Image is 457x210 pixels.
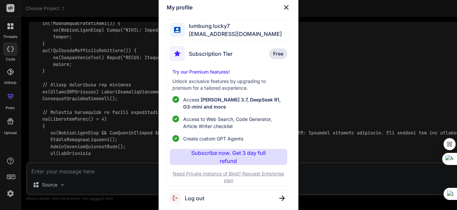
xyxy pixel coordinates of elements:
[172,116,179,122] img: checklist
[185,22,282,30] span: lumbung lucky7
[172,96,179,103] img: checklist
[183,135,243,142] span: Create custom GPT Agents
[189,50,233,58] span: Subscription Tier
[273,50,283,57] span: Free
[185,194,204,202] span: Log out
[183,149,274,165] p: Subscribe now. Get 3 day full refund
[172,69,285,75] p: Try our Premium features!
[185,30,282,38] span: [EMAIL_ADDRESS][DOMAIN_NAME]
[170,193,185,204] img: logout
[172,135,179,142] img: checklist
[170,170,287,184] p: Need Private Instance of Bind? Request Enterprise plan
[174,27,180,33] img: profile
[170,149,287,165] button: Subscribe now. Get 3 day full refund
[170,46,185,61] img: subscription
[282,3,290,11] img: close
[167,3,193,11] h1: My profile
[183,96,285,110] p: Access
[279,196,285,201] img: close
[183,116,285,130] span: Access to Web Search, Code Generator, Article Writer checklist
[172,78,285,91] p: Unlock exclusive features by upgrading to premium for a tailored experience.
[183,97,281,110] span: [PERSON_NAME] 3.7, DeepSeek R1, O3-mini and more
